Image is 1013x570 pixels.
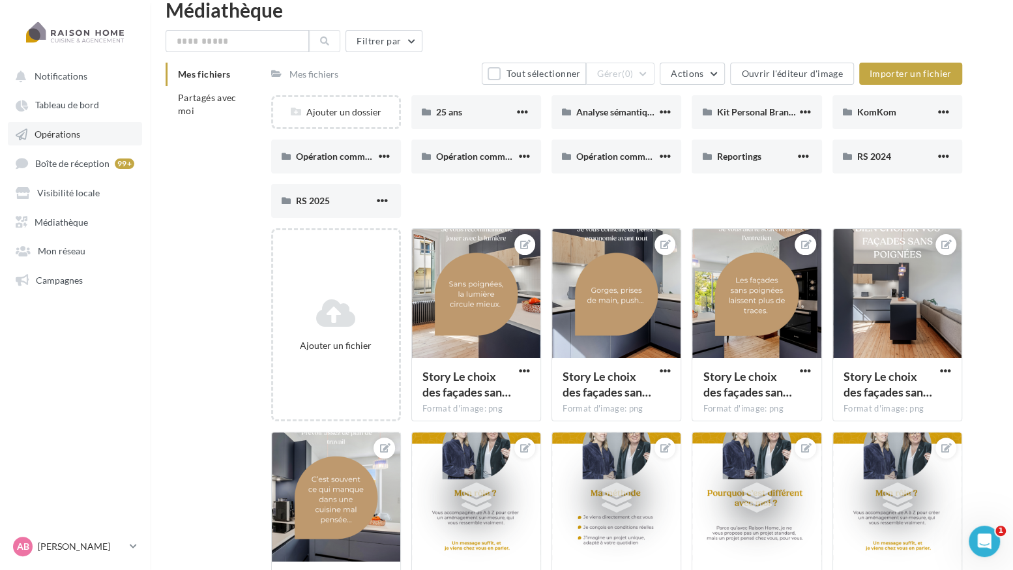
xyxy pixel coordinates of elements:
[622,68,633,79] span: (0)
[8,209,142,233] a: Médiathèque
[563,403,670,415] div: Format d'image: png
[278,339,394,352] div: Ajouter un fichier
[178,92,237,116] span: Partagés avec moi
[844,403,951,415] div: Format d'image: png
[289,68,338,81] div: Mes fichiers
[273,106,399,119] div: Ajouter un dossier
[703,403,810,415] div: Format d'image: png
[671,68,703,79] span: Actions
[17,540,29,553] span: AB
[115,158,134,169] div: 99+
[576,106,657,117] span: Analyse sémantique
[35,128,80,140] span: Opérations
[10,534,139,559] a: AB [PERSON_NAME]
[8,93,142,116] a: Tableau de bord
[844,369,932,399] span: Story Le choix des façades sans poignées
[35,158,110,169] span: Boîte de réception
[703,369,791,399] span: Story Le choix des façades sans poignées (2)
[38,540,125,553] p: [PERSON_NAME]
[422,369,511,399] span: Story Le choix des façades sans poignées (3)
[37,187,100,198] span: Visibilité locale
[482,63,586,85] button: Tout sélectionner
[995,526,1006,536] span: 1
[857,151,891,162] span: RS 2024
[660,63,725,85] button: Actions
[969,526,1000,557] iframe: Intercom live chat
[178,68,230,80] span: Mes fichiers
[296,151,426,162] span: Opération commerciale octobre
[436,151,587,162] span: Opération commerciale rentrée 2024
[8,151,142,175] a: Boîte de réception 99+
[38,245,85,256] span: Mon réseau
[8,238,142,262] a: Mon réseau
[8,122,142,145] a: Opérations
[857,106,896,117] span: KomKom
[870,68,952,79] span: Importer un fichier
[35,100,99,111] span: Tableau de bord
[859,63,962,85] button: Importer un fichier
[716,106,806,117] span: Kit Personal Branding
[296,195,330,206] span: RS 2025
[716,151,761,162] span: Reportings
[586,63,654,85] button: Gérer(0)
[422,403,530,415] div: Format d'image: png
[8,180,142,203] a: Visibilité locale
[345,30,422,52] button: Filtrer par
[8,267,142,291] a: Campagnes
[436,106,462,117] span: 25 ans
[563,369,651,399] span: Story Le choix des façades sans poignées (1)
[35,216,88,227] span: Médiathèque
[8,64,137,87] button: Notifications
[730,63,853,85] button: Ouvrir l'éditeur d'image
[36,274,83,285] span: Campagnes
[35,70,87,82] span: Notifications
[576,151,703,162] span: Opération commerciale [DATE]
